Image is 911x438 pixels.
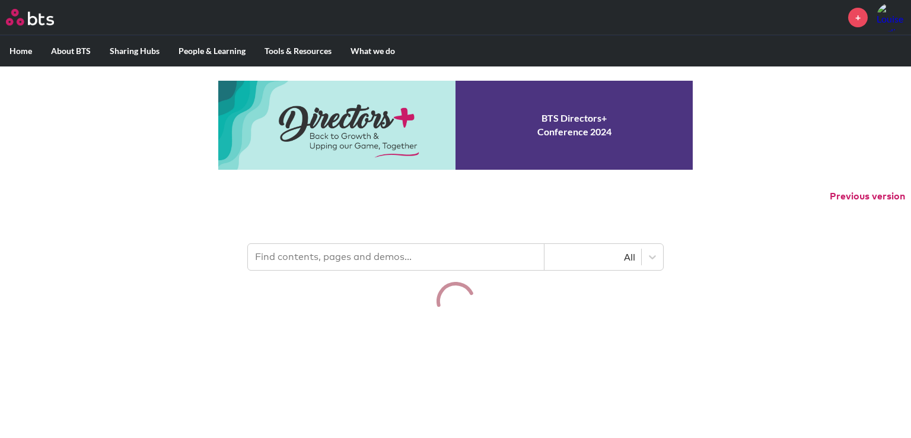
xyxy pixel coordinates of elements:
[848,8,868,27] a: +
[100,36,169,66] label: Sharing Hubs
[830,190,905,203] button: Previous version
[877,3,905,31] img: Louise Berlin
[6,9,54,26] img: BTS Logo
[248,244,544,270] input: Find contents, pages and demos...
[42,36,100,66] label: About BTS
[341,36,404,66] label: What we do
[6,9,76,26] a: Go home
[169,36,255,66] label: People & Learning
[877,3,905,31] a: Profile
[218,81,693,170] a: Conference 2024
[550,250,635,264] div: All
[255,36,341,66] label: Tools & Resources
